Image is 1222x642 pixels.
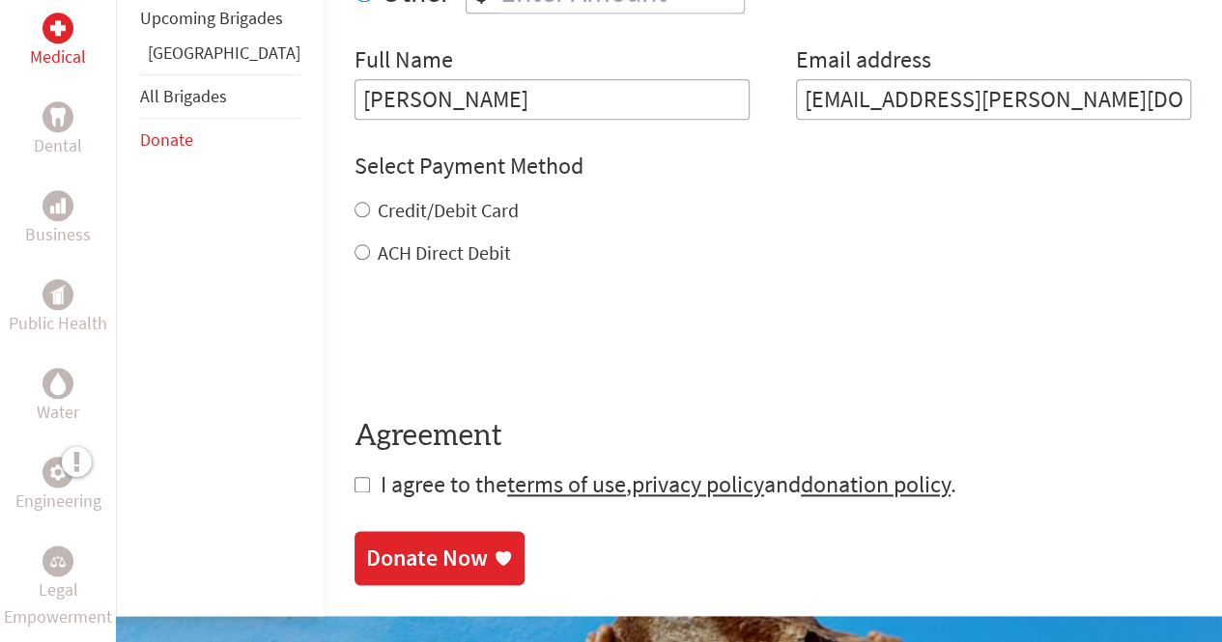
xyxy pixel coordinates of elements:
a: terms of use [507,469,626,499]
li: All Brigades [140,74,300,119]
label: Full Name [355,44,453,79]
p: Business [25,221,91,248]
label: Credit/Debit Card [378,198,519,222]
iframe: reCAPTCHA [355,305,648,380]
a: Public HealthPublic Health [9,279,107,337]
img: Dental [50,108,66,126]
a: Legal EmpowermentLegal Empowerment [4,545,112,630]
a: [GEOGRAPHIC_DATA] [148,42,300,64]
img: Public Health [50,285,66,304]
img: Business [50,198,66,213]
li: Panama [140,40,300,74]
div: Water [43,368,73,399]
img: Medical [50,20,66,36]
img: Engineering [50,464,66,480]
label: ACH Direct Debit [378,240,511,265]
input: Enter Full Name [355,79,750,120]
h4: Select Payment Method [355,151,1191,181]
p: Medical [30,43,86,70]
p: Water [37,399,79,426]
span: I agree to the , and . [381,469,956,499]
h4: Agreement [355,419,1191,454]
p: Dental [34,132,82,159]
div: Medical [43,13,73,43]
img: Water [50,373,66,395]
a: Donate Now [355,531,525,585]
div: Dental [43,101,73,132]
li: Donate [140,119,300,161]
div: Legal Empowerment [43,545,73,576]
label: Email address [796,44,931,79]
a: EngineeringEngineering [15,457,101,515]
div: Business [43,190,73,221]
a: privacy policy [632,469,764,499]
a: Donate [140,128,193,151]
a: Upcoming Brigades [140,7,283,29]
img: Legal Empowerment [50,555,66,567]
a: MedicalMedical [30,13,86,70]
div: Public Health [43,279,73,310]
p: Engineering [15,488,101,515]
p: Public Health [9,310,107,337]
div: Donate Now [366,543,488,573]
a: BusinessBusiness [25,190,91,248]
a: donation policy [801,469,951,499]
p: Legal Empowerment [4,576,112,630]
a: All Brigades [140,85,227,107]
a: DentalDental [34,101,82,159]
a: WaterWater [37,368,79,426]
input: Your Email [796,79,1191,120]
div: Engineering [43,457,73,488]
